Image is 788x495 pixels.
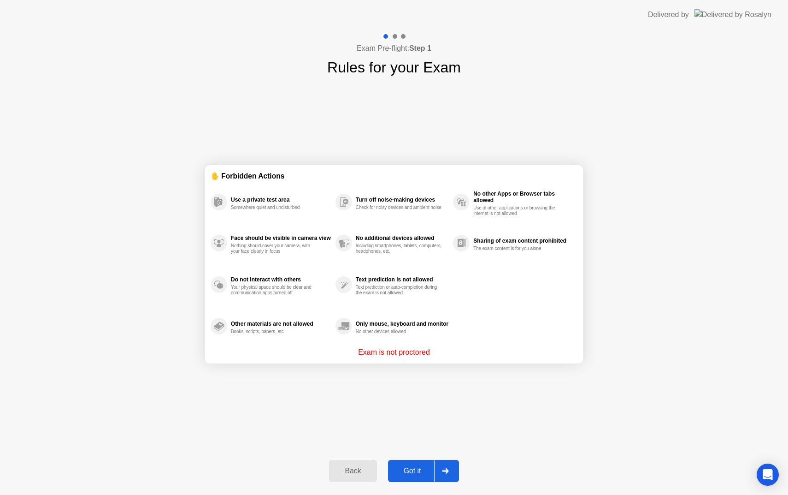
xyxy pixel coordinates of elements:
[473,246,560,251] div: The exam content is for you alone
[356,205,443,210] div: Check for noisy devices and ambient noise
[358,347,430,358] p: Exam is not proctored
[231,285,318,296] div: Your physical space should be clear and communication apps turned off
[356,276,448,283] div: Text prediction is not allowed
[757,464,779,486] div: Open Intercom Messenger
[231,243,318,254] div: Nothing should cover your camera, with your face clearly in focus
[694,9,771,20] img: Delivered by Rosalyn
[231,235,331,241] div: Face should be visible in camera view
[211,171,577,181] div: ✋ Forbidden Actions
[409,44,431,52] b: Step 1
[388,460,459,482] button: Got it
[473,191,573,203] div: No other Apps or Browser tabs allowed
[356,243,443,254] div: Including smartphones, tablets, computers, headphones, etc.
[356,235,448,241] div: No additional devices allowed
[356,321,448,327] div: Only mouse, keyboard and monitor
[648,9,689,20] div: Delivered by
[327,56,461,78] h1: Rules for your Exam
[473,205,560,216] div: Use of other applications or browsing the internet is not allowed
[356,285,443,296] div: Text prediction or auto-completion during the exam is not allowed
[231,276,331,283] div: Do not interact with others
[357,43,431,54] h4: Exam Pre-flight:
[356,329,443,334] div: No other devices allowed
[231,205,318,210] div: Somewhere quiet and undisturbed
[332,467,374,475] div: Back
[231,329,318,334] div: Books, scripts, papers, etc
[473,238,573,244] div: Sharing of exam content prohibited
[391,467,434,475] div: Got it
[356,197,448,203] div: Turn off noise-making devices
[231,197,331,203] div: Use a private test area
[329,460,376,482] button: Back
[231,321,331,327] div: Other materials are not allowed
